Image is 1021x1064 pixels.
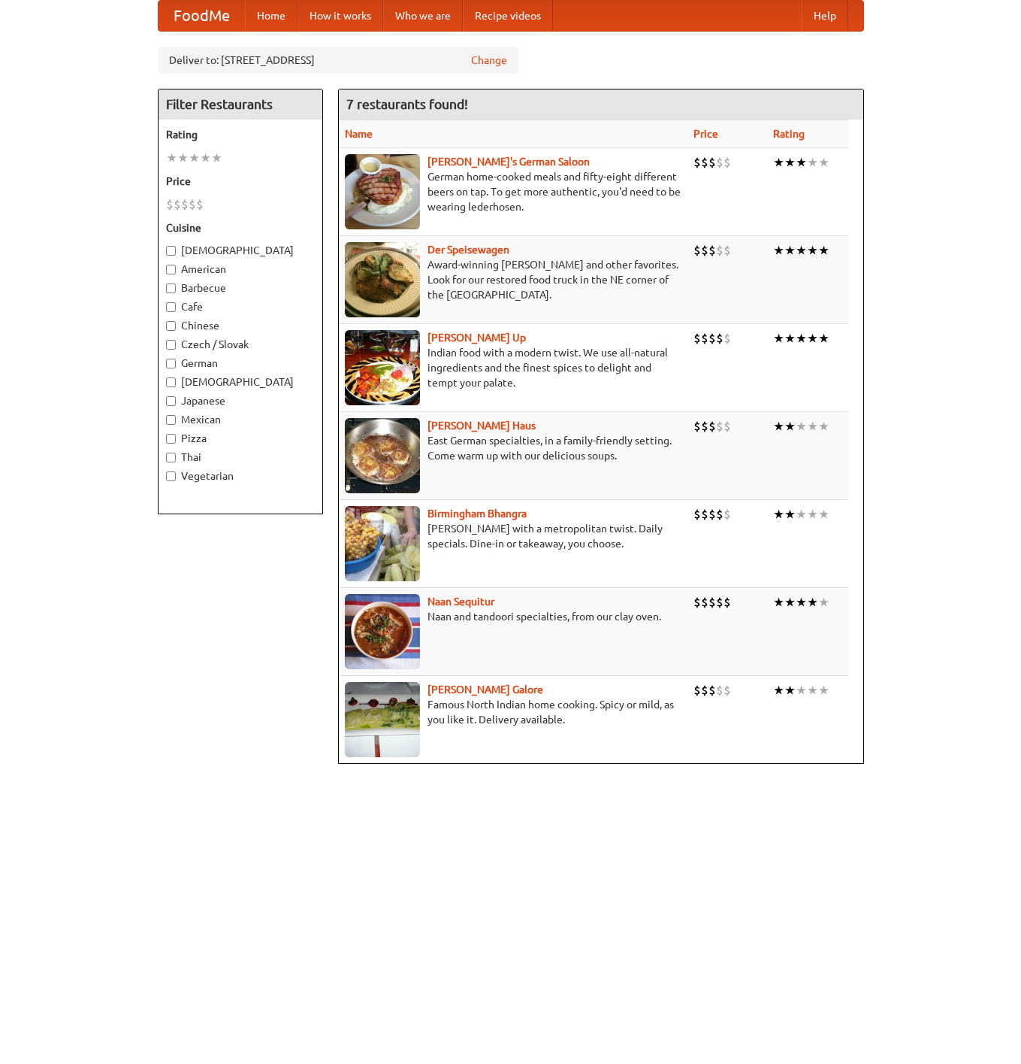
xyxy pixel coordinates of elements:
[773,154,784,171] li: ★
[701,506,708,523] li: $
[723,154,731,171] li: $
[345,242,420,317] img: speisewagen.jpg
[166,468,315,483] label: Vegetarian
[181,196,189,213] li: $
[166,174,315,189] h5: Price
[166,246,176,256] input: [DEMOGRAPHIC_DATA]
[345,697,681,727] p: Famous North Indian home cooking. Spicy or mild, as you like it. Delivery available.
[166,283,176,293] input: Barbecue
[427,156,590,168] a: [PERSON_NAME]'s German Saloon
[818,330,829,347] li: ★
[693,242,701,259] li: $
[818,594,829,611] li: ★
[723,594,731,611] li: $
[784,330,796,347] li: ★
[166,318,315,333] label: Chinese
[723,330,731,347] li: $
[196,196,204,213] li: $
[166,412,315,427] label: Mexican
[166,127,315,142] h5: Rating
[166,415,176,425] input: Mexican
[463,1,553,31] a: Recipe videos
[716,682,723,699] li: $
[166,196,174,213] li: $
[773,330,784,347] li: ★
[471,53,507,68] a: Change
[166,220,315,235] h5: Cuisine
[784,506,796,523] li: ★
[723,682,731,699] li: $
[159,89,322,120] h4: Filter Restaurants
[345,154,420,229] img: esthers.jpg
[345,506,420,581] img: bhangra.jpg
[784,418,796,435] li: ★
[807,330,818,347] li: ★
[345,682,420,757] img: currygalore.jpg
[345,257,681,302] p: Award-winning [PERSON_NAME] and other favorites. Look for our restored food truck in the NE corne...
[245,1,298,31] a: Home
[166,453,176,462] input: Thai
[796,594,807,611] li: ★
[345,418,420,493] img: kohlhaus.jpg
[346,97,468,111] ng-pluralize: 7 restaurants found!
[345,521,681,551] p: [PERSON_NAME] with a metropolitan twist. Daily specials. Dine-in or takeaway, you choose.
[166,431,315,446] label: Pizza
[298,1,383,31] a: How it works
[427,596,494,608] a: Naan Sequitur
[166,471,176,481] input: Vegetarian
[708,594,716,611] li: $
[427,684,543,696] b: [PERSON_NAME] Galore
[773,594,784,611] li: ★
[427,420,536,432] a: [PERSON_NAME] Haus
[701,330,708,347] li: $
[158,47,518,74] div: Deliver to: [STREET_ADDRESS]
[166,243,315,258] label: [DEMOGRAPHIC_DATA]
[166,150,177,166] li: ★
[708,330,716,347] li: $
[383,1,463,31] a: Who we are
[818,506,829,523] li: ★
[773,128,805,140] a: Rating
[345,594,420,669] img: naansequitur.jpg
[427,244,509,256] a: Der Speisewagen
[807,594,818,611] li: ★
[166,280,315,296] label: Barbecue
[693,594,701,611] li: $
[723,506,731,523] li: $
[807,418,818,435] li: ★
[784,242,796,259] li: ★
[701,418,708,435] li: $
[716,154,723,171] li: $
[701,682,708,699] li: $
[773,242,784,259] li: ★
[427,332,526,344] a: [PERSON_NAME] Up
[716,418,723,435] li: $
[427,508,527,520] a: Birmingham Bhangra
[773,418,784,435] li: ★
[177,150,189,166] li: ★
[189,150,200,166] li: ★
[345,345,681,390] p: Indian food with a modern twist. We use all-natural ingredients and the finest spices to delight ...
[166,393,315,408] label: Japanese
[796,242,807,259] li: ★
[345,609,681,624] p: Naan and tandoori specialties, from our clay oven.
[802,1,848,31] a: Help
[818,682,829,699] li: ★
[708,418,716,435] li: $
[166,262,315,277] label: American
[773,506,784,523] li: ★
[693,418,701,435] li: $
[166,340,176,350] input: Czech / Slovak
[818,154,829,171] li: ★
[701,242,708,259] li: $
[693,128,718,140] a: Price
[166,299,315,314] label: Cafe
[708,242,716,259] li: $
[784,594,796,611] li: ★
[807,242,818,259] li: ★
